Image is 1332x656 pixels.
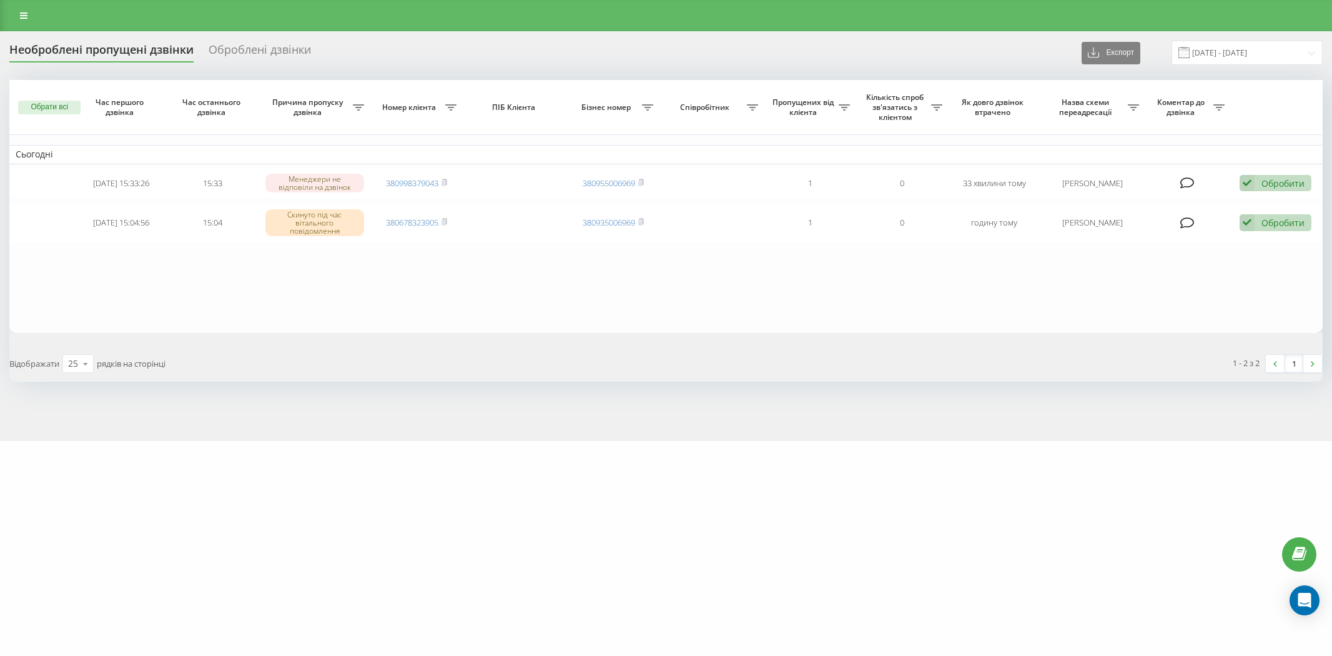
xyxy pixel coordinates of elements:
span: Час останнього дзвінка [177,97,249,117]
span: ПІБ Клієнта [473,102,556,112]
a: 380935006969 [583,217,635,228]
td: 0 [856,167,948,200]
td: 33 хвилини тому [949,167,1040,200]
td: 15:04 [167,202,259,243]
button: Експорт [1082,42,1140,64]
span: Співробітник [666,102,747,112]
span: Назва схеми переадресації [1047,97,1128,117]
button: Обрати всі [18,101,81,114]
span: Як довго дзвінок втрачено [959,97,1030,117]
a: 380998379043 [386,177,438,189]
span: рядків на сторінці [97,358,165,369]
td: [DATE] 15:04:56 [75,202,167,243]
span: Пропущених від клієнта [771,97,839,117]
div: Обробити [1261,177,1305,189]
td: 15:33 [167,167,259,200]
span: Причина пропуску дзвінка [265,97,353,117]
div: Необроблені пропущені дзвінки [9,43,194,62]
td: 1 [764,202,856,243]
div: Обробити [1261,217,1305,229]
div: Скинуто під час вітального повідомлення [265,209,364,237]
div: 25 [68,357,78,370]
span: Номер клієнта [377,102,445,112]
span: Відображати [9,358,59,369]
a: 1 [1285,355,1303,372]
td: [DATE] 15:33:26 [75,167,167,200]
td: 0 [856,202,948,243]
span: Час першого дзвінка [86,97,157,117]
div: Open Intercom Messenger [1290,585,1320,615]
span: Коментар до дзвінка [1152,97,1213,117]
td: Сьогодні [9,145,1323,164]
div: Оброблені дзвінки [209,43,311,62]
td: 1 [764,167,856,200]
span: Кількість спроб зв'язатись з клієнтом [862,92,930,122]
div: 1 - 2 з 2 [1233,357,1260,369]
a: 380678323905 [386,217,438,228]
div: Менеджери не відповіли на дзвінок [265,174,364,192]
a: 380955006969 [583,177,635,189]
td: [PERSON_NAME] [1040,167,1145,200]
td: годину тому [949,202,1040,243]
span: Бізнес номер [574,102,642,112]
td: [PERSON_NAME] [1040,202,1145,243]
